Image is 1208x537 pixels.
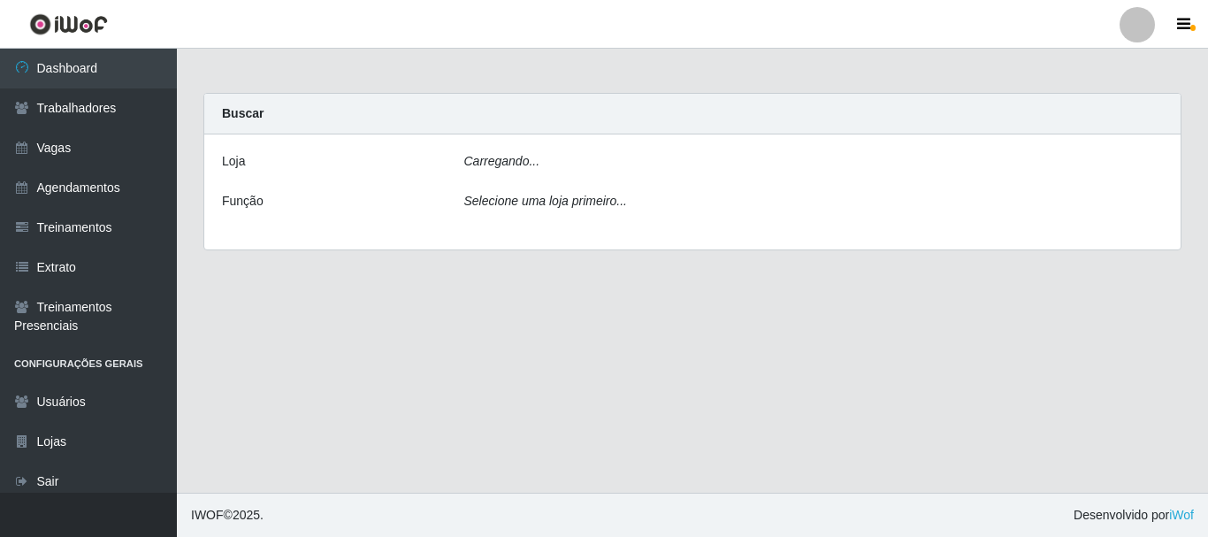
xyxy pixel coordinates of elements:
i: Carregando... [464,154,540,168]
label: Função [222,192,264,211]
img: CoreUI Logo [29,13,108,35]
i: Selecione uma loja primeiro... [464,194,627,208]
span: © 2025 . [191,506,264,525]
strong: Buscar [222,106,264,120]
label: Loja [222,152,245,171]
span: IWOF [191,508,224,522]
a: iWof [1169,508,1194,522]
span: Desenvolvido por [1074,506,1194,525]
